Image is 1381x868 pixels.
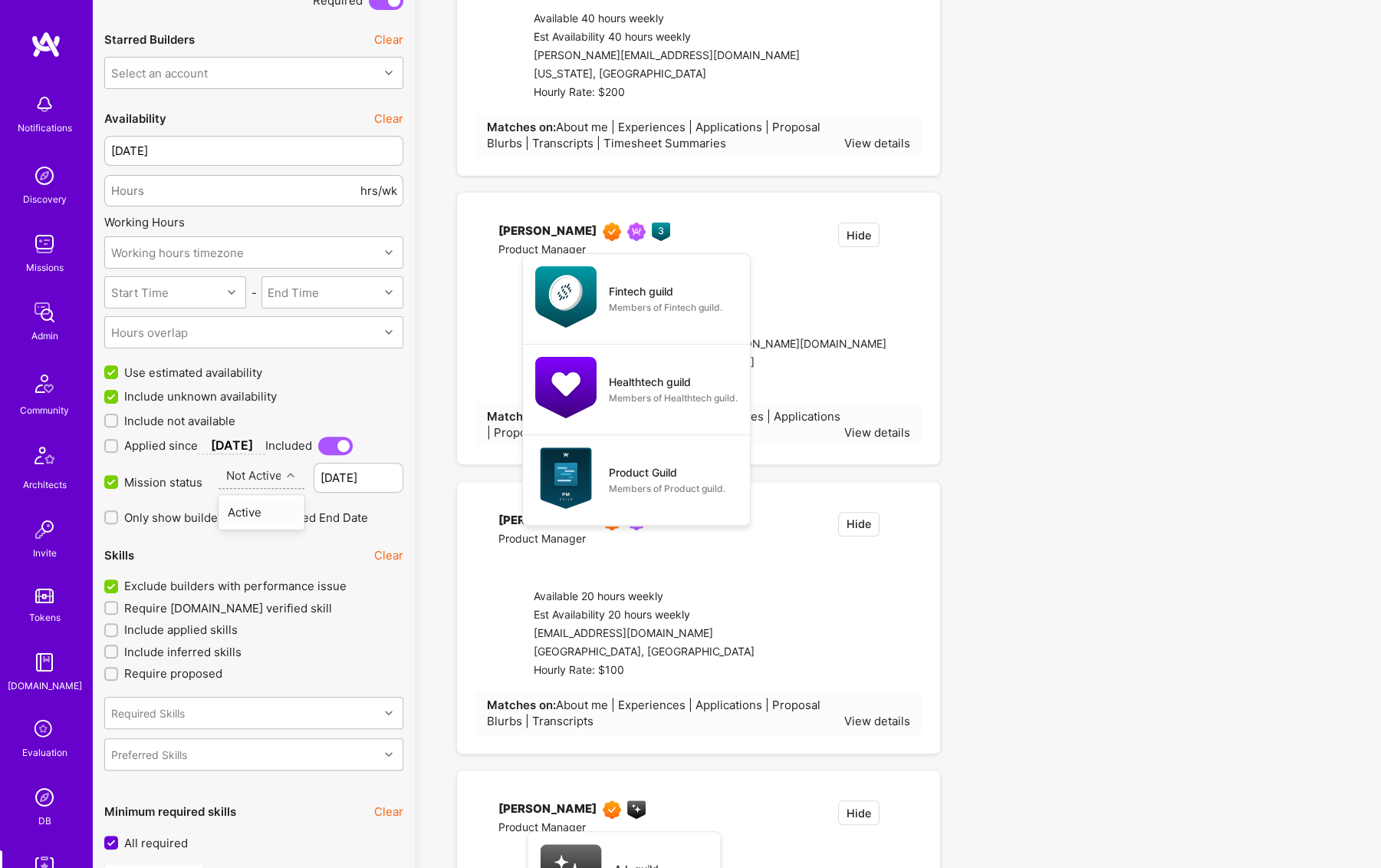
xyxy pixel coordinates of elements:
[498,800,597,819] div: [PERSON_NAME]
[385,751,393,758] i: icon Chevron
[487,120,820,150] span: About me | Experiences | Applications | Proposal Blurbs | Transcripts | Timesheet Summaries
[268,285,319,301] div: End Time
[535,266,597,328] img: Fintech guild
[385,69,393,77] i: icon Chevron
[29,514,60,545] img: Invite
[627,223,646,241] img: Been on Mission
[111,746,187,762] div: Preferred Skills
[374,31,403,48] button: Clear
[29,160,60,191] img: discovery
[104,136,403,166] input: Latest start date...
[609,480,725,497] div: Members of Product guild.
[487,409,840,440] span: About me | Admin notes | Experiences | Applications | Proposal Blurbs
[111,285,169,301] div: Start Time
[838,800,880,825] button: Hide
[385,328,393,336] i: icon Chevron
[104,111,166,127] div: Availability
[534,28,800,47] div: Est Availability 40 hours weekly
[534,606,755,625] div: Est Availability 20 hours weekly
[609,299,722,315] div: Members of Fintech guild.
[265,437,312,454] span: Included
[609,464,677,480] div: Product Guild
[534,662,755,680] div: Hourly Rate: $100
[844,424,910,441] div: View details
[124,622,238,638] span: Include applied skills
[29,229,60,259] img: teamwork
[124,437,198,454] span: Applied since
[498,840,510,852] i: icon linkedIn
[487,698,556,712] strong: Matches on:
[314,463,403,493] input: Latest start date...
[26,365,63,402] img: Community
[535,447,597,509] img: Product Guild
[385,709,393,717] i: icon Chevron
[838,512,880,536] button: Hide
[534,643,755,662] div: [GEOGRAPHIC_DATA], [GEOGRAPHIC_DATA]
[111,705,185,721] div: Required Skills
[124,388,277,404] span: Include unknown availability
[498,530,652,549] div: Product Manager
[374,804,403,820] button: Clear
[534,625,755,643] div: [EMAIL_ADDRESS][DOMAIN_NAME]
[374,547,403,563] button: Clear
[30,715,59,744] i: icon SelectionTeam
[20,402,69,418] div: Community
[124,578,347,594] span: Exclude builders with performance issue
[534,84,800,102] div: Hourly Rate: $200
[111,171,357,210] input: Hours
[104,547,134,563] div: Skills
[124,644,242,660] span: Include inferred skills
[534,65,800,84] div: [US_STATE], [GEOGRAPHIC_DATA]
[535,357,597,418] img: Healthtech guild
[498,241,670,259] div: Product Manager
[23,477,67,493] div: Architects
[104,214,403,230] div: Working Hours
[246,285,261,301] div: -
[111,325,188,341] div: Hours overlap
[29,609,61,625] div: Tokens
[111,245,244,261] div: Working hours timezone
[534,10,800,28] div: Available 40 hours weekly
[31,328,58,344] div: Admin
[360,183,397,199] span: hrs/wk
[385,249,393,256] i: icon Chevron
[124,474,202,490] span: Mission status
[609,390,738,406] div: Members of Healthtech guild.
[287,471,294,479] i: icon Chevron
[33,545,57,561] div: Invite
[838,223,880,247] button: Hide
[26,259,64,276] div: Missions
[124,665,222,682] span: Require proposed
[8,678,82,694] div: [DOMAIN_NAME]
[124,835,188,851] span: All required
[487,698,820,728] span: About me | Experiences | Applications | Proposal Blurbs | Transcripts
[603,223,621,241] img: Exceptional A.Teamer
[35,589,54,603] img: tokens
[29,647,60,678] img: guide book
[385,289,393,296] i: icon Chevron
[498,552,510,563] i: icon linkedIn
[22,744,67,761] div: Evaluation
[487,409,556,424] strong: Matches on:
[26,440,63,477] img: Architects
[899,800,910,812] i: icon EmptyStar
[124,413,235,429] span: Include not available
[374,111,403,127] button: Clear
[38,813,51,829] div: DB
[498,819,646,837] div: Product Manager
[627,800,646,819] img: A.I. guild
[487,120,556,134] strong: Matches on:
[104,31,195,48] div: Starred Builders
[609,283,673,299] div: Fintech guild
[29,297,60,328] img: admin teamwork
[609,374,691,390] div: Healthtech guild
[498,512,597,530] div: [PERSON_NAME]
[111,64,208,81] div: Select an account
[124,600,332,616] span: Require [DOMAIN_NAME] verified skill
[228,289,235,296] i: icon Chevron
[498,223,597,241] div: [PERSON_NAME]
[226,467,282,484] div: Not Active
[104,804,236,820] div: Minimum required skills
[603,800,621,819] img: Exceptional A.Teamer
[844,713,910,729] div: View details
